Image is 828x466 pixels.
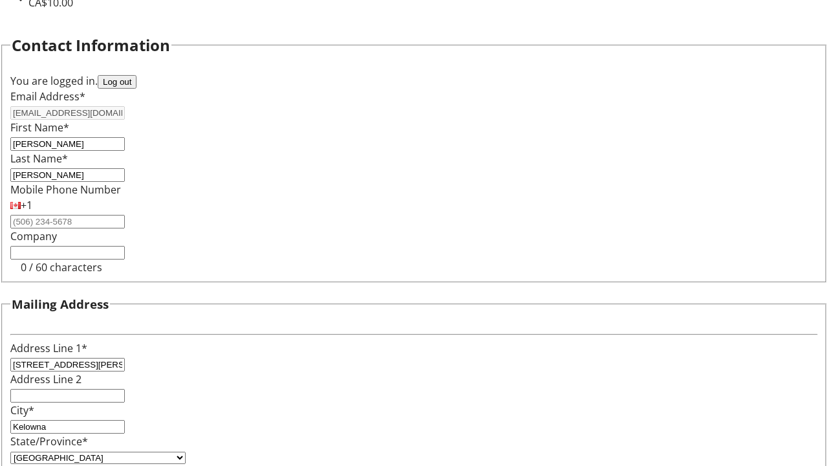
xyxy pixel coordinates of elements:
[98,75,136,89] button: Log out
[10,229,57,243] label: Company
[10,151,68,166] label: Last Name*
[10,420,125,434] input: City
[10,403,34,417] label: City*
[21,260,102,274] tr-character-limit: 0 / 60 characters
[10,372,82,386] label: Address Line 2
[12,295,109,313] h3: Mailing Address
[10,120,69,135] label: First Name*
[10,183,121,197] label: Mobile Phone Number
[10,89,85,104] label: Email Address*
[10,358,125,372] input: Address
[10,215,125,228] input: (506) 234-5678
[10,434,88,449] label: State/Province*
[10,73,818,89] div: You are logged in.
[12,34,170,57] h2: Contact Information
[10,341,87,355] label: Address Line 1*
